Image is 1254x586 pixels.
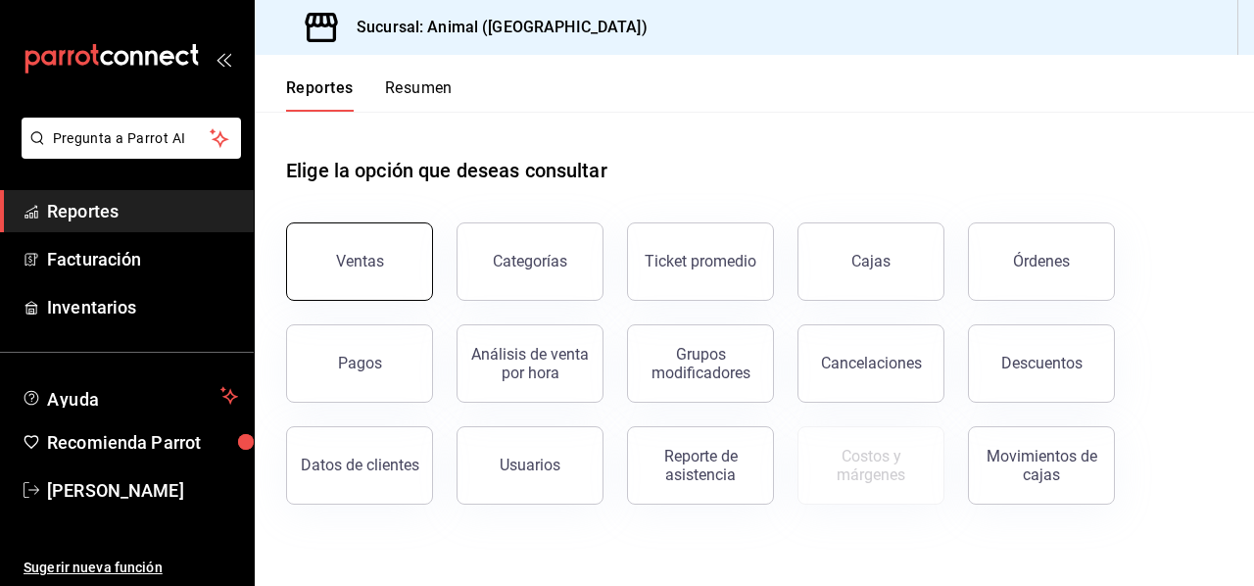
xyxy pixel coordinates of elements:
[47,294,238,320] span: Inventarios
[968,222,1115,301] button: Órdenes
[457,222,603,301] button: Categorías
[286,78,453,112] div: navigation tabs
[22,118,241,159] button: Pregunta a Parrot AI
[457,324,603,403] button: Análisis de venta por hora
[286,156,607,185] h1: Elige la opción que deseas consultar
[1013,252,1070,270] div: Órdenes
[338,354,382,372] div: Pagos
[47,198,238,224] span: Reportes
[286,78,354,112] button: Reportes
[797,426,944,505] button: Contrata inventarios para ver este reporte
[797,222,944,301] button: Cajas
[797,324,944,403] button: Cancelaciones
[47,384,213,408] span: Ayuda
[286,222,433,301] button: Ventas
[1001,354,1083,372] div: Descuentos
[645,252,756,270] div: Ticket promedio
[968,324,1115,403] button: Descuentos
[336,252,384,270] div: Ventas
[851,252,891,270] div: Cajas
[500,456,560,474] div: Usuarios
[457,426,603,505] button: Usuarios
[627,324,774,403] button: Grupos modificadores
[216,51,231,67] button: open_drawer_menu
[493,252,567,270] div: Categorías
[640,447,761,484] div: Reporte de asistencia
[286,324,433,403] button: Pagos
[47,477,238,504] span: [PERSON_NAME]
[821,354,922,372] div: Cancelaciones
[627,222,774,301] button: Ticket promedio
[47,246,238,272] span: Facturación
[341,16,648,39] h3: Sucursal: Animal ([GEOGRAPHIC_DATA])
[47,429,238,456] span: Recomienda Parrot
[627,426,774,505] button: Reporte de asistencia
[469,345,591,382] div: Análisis de venta por hora
[385,78,453,112] button: Resumen
[301,456,419,474] div: Datos de clientes
[53,128,211,149] span: Pregunta a Parrot AI
[286,426,433,505] button: Datos de clientes
[24,558,238,578] span: Sugerir nueva función
[14,142,241,163] a: Pregunta a Parrot AI
[810,447,932,484] div: Costos y márgenes
[968,426,1115,505] button: Movimientos de cajas
[981,447,1102,484] div: Movimientos de cajas
[640,345,761,382] div: Grupos modificadores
